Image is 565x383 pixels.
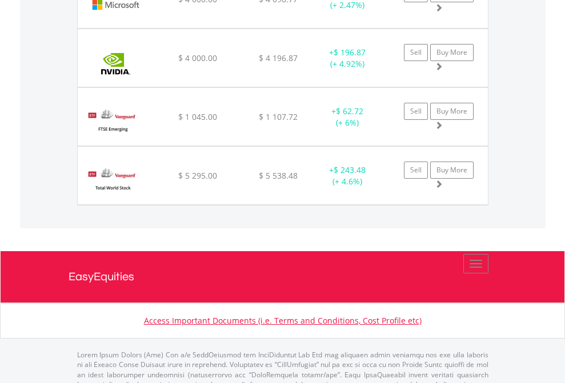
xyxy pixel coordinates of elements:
a: EasyEquities [69,251,497,303]
div: + (+ 4.6%) [312,164,383,187]
span: $ 62.72 [336,106,363,116]
div: + (+ 4.92%) [312,47,383,70]
span: $ 243.48 [334,164,366,175]
a: Buy More [430,103,474,120]
img: EQU.US.NVDA.png [83,43,148,84]
a: Buy More [430,162,474,179]
a: Access Important Documents (i.e. Terms and Conditions, Cost Profile etc) [144,315,422,326]
a: Sell [404,103,428,120]
span: $ 1 107.72 [259,111,298,122]
span: $ 1 045.00 [178,111,217,122]
span: $ 4 196.87 [259,53,298,63]
span: $ 196.87 [334,47,366,58]
img: EQU.US.VT.png [83,161,141,201]
div: + (+ 6%) [312,106,383,128]
span: $ 5 295.00 [178,170,217,181]
span: $ 4 000.00 [178,53,217,63]
img: EQU.US.VWO.png [83,102,141,143]
a: Sell [404,162,428,179]
span: $ 5 538.48 [259,170,298,181]
a: Buy More [430,44,474,61]
a: Sell [404,44,428,61]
